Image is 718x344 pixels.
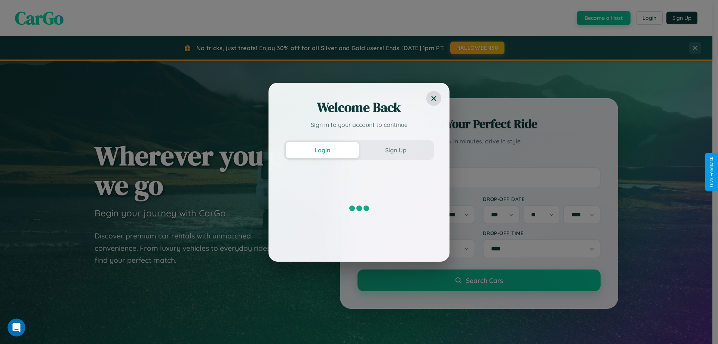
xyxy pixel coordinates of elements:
h2: Welcome Back [284,98,434,116]
div: Give Feedback [709,157,714,187]
iframe: Intercom live chat [7,319,25,337]
button: Sign Up [359,142,432,158]
p: Sign in to your account to continue [284,120,434,129]
button: Login [286,142,359,158]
